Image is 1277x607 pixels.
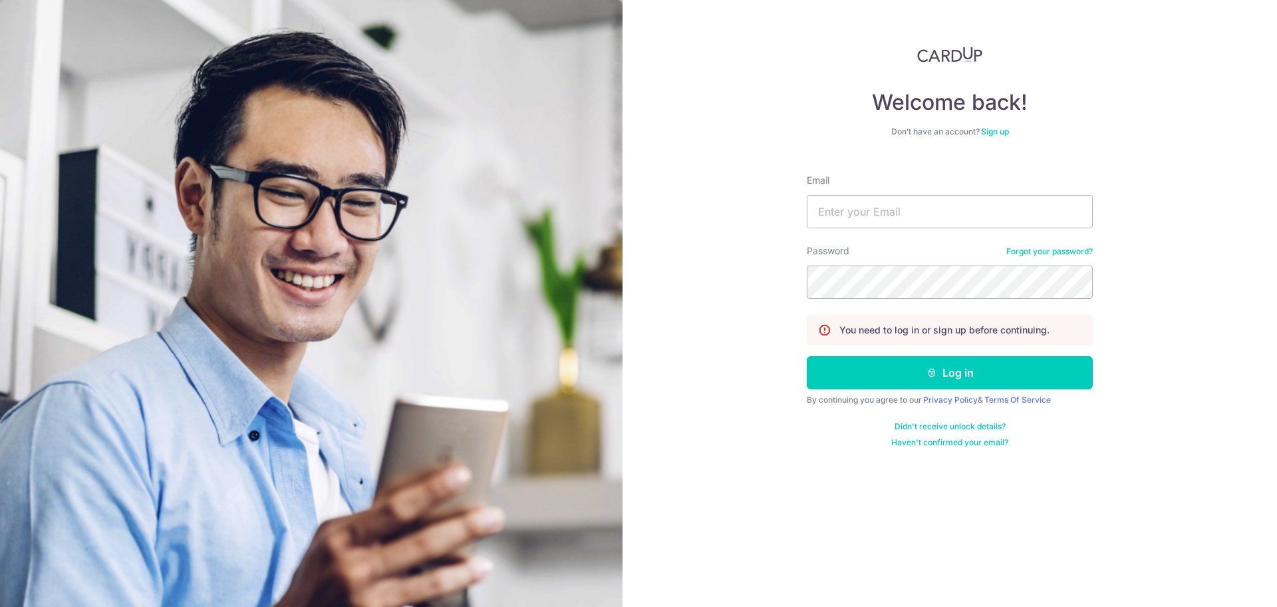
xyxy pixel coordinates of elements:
a: Haven't confirmed your email? [891,437,1008,448]
a: Sign up [981,126,1009,136]
p: You need to log in or sign up before continuing. [839,323,1050,337]
a: Privacy Policy [923,395,978,405]
a: Terms Of Service [984,395,1051,405]
label: Email [807,174,829,187]
button: Log in [807,356,1093,389]
a: Forgot your password? [1006,246,1093,257]
a: Didn't receive unlock details? [895,421,1006,432]
img: CardUp Logo [917,47,982,63]
div: By continuing you agree to our & [807,395,1093,405]
label: Password [807,244,849,258]
div: Don’t have an account? [807,126,1093,137]
input: Enter your Email [807,195,1093,228]
h4: Welcome back! [807,89,1093,116]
